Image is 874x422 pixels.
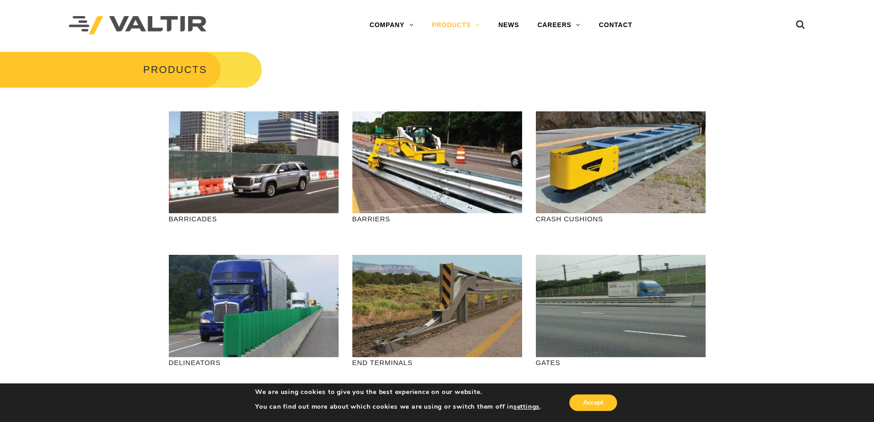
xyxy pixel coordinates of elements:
[352,214,522,224] p: BARRIERS
[255,388,541,396] p: We are using cookies to give you the best experience on our website.
[169,214,339,224] p: BARRICADES
[513,403,540,411] button: settings
[69,16,206,35] img: Valtir
[169,357,339,368] p: DELINEATORS
[590,16,641,34] a: CONTACT
[489,16,528,34] a: NEWS
[536,214,706,224] p: CRASH CUSHIONS
[569,394,617,411] button: Accept
[352,357,522,368] p: END TERMINALS
[255,403,541,411] p: You can find out more about which cookies we are using or switch them off in .
[536,357,706,368] p: GATES
[528,16,590,34] a: CAREERS
[423,16,489,34] a: PRODUCTS
[360,16,423,34] a: COMPANY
